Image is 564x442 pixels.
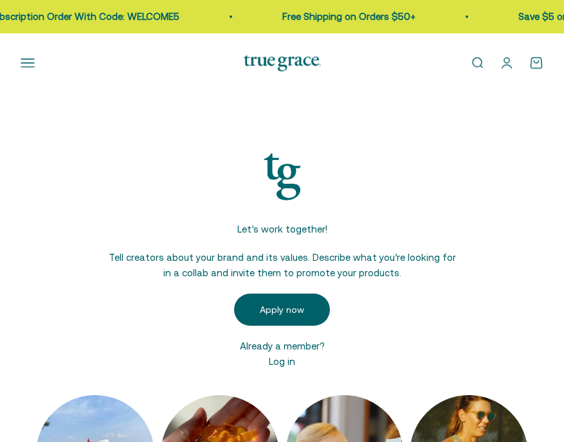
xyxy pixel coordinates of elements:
a: Log in [269,356,295,367]
a: Free Shipping on Orders $50+ [280,11,414,22]
img: True Grace [250,145,314,209]
h1: Let’s work together! [237,222,327,237]
p: Tell creators about your brand and its values. Describe what you’re looking for in a collab and i... [109,250,456,281]
a: Apply now [234,294,330,326]
p: Already a member? [234,339,330,354]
